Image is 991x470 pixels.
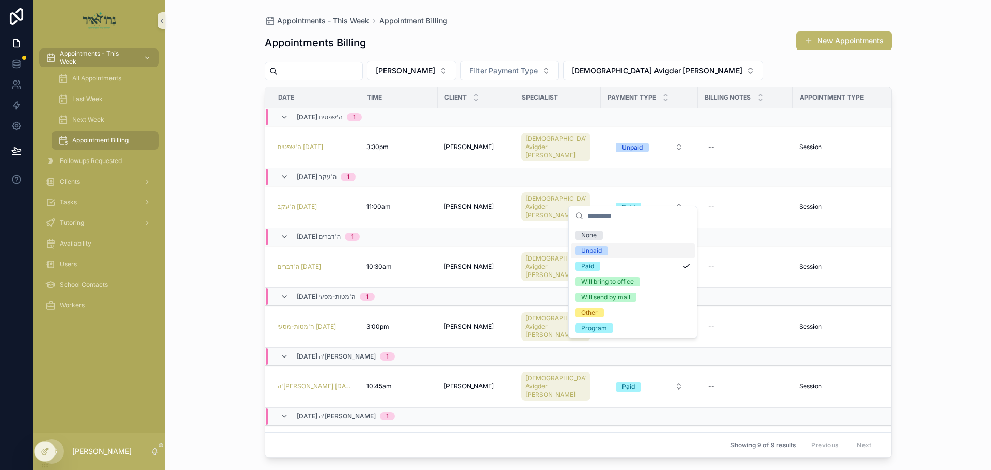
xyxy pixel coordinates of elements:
a: [DEMOGRAPHIC_DATA] Avigder [PERSON_NAME] [521,190,595,223]
span: 10:45am [366,382,392,391]
div: scrollable content [33,41,165,328]
div: 1 [386,352,389,361]
span: Appointment Billing [72,136,129,144]
button: Select Button [460,61,559,80]
span: Client [444,93,467,102]
a: -- [704,139,787,155]
div: -- [708,382,714,391]
span: [DATE] ה'[PERSON_NAME] [297,412,376,420]
span: Tutoring [60,219,84,227]
span: Users [60,260,77,268]
span: Filter Payment Type [469,66,538,76]
a: ה'שפטים [DATE] [278,143,323,151]
span: Clients [60,177,80,186]
div: 1 [366,293,369,301]
a: ה'מטות-מסעי [DATE] [278,322,336,331]
div: Unpaid [622,143,643,152]
span: Workers [60,301,85,310]
a: [DEMOGRAPHIC_DATA] Avigder [PERSON_NAME] [521,430,595,463]
span: [DATE] ה'עקב [297,173,337,181]
span: [DEMOGRAPHIC_DATA] Avigder [PERSON_NAME] [525,254,586,279]
span: [DATE] ה'מטות-מסעי [297,293,356,301]
button: Select Button [367,61,456,80]
a: Session [799,203,889,211]
a: Select Button [607,377,692,396]
span: Time [367,93,382,102]
a: Appointment Billing [52,131,159,150]
a: 10:30am [366,263,431,271]
span: Appointment Type [800,93,864,102]
a: -- [704,318,787,335]
div: -- [708,203,714,211]
span: 11:00am [366,203,391,211]
a: All Appointments [52,69,159,88]
span: [DATE] ה'דברים [297,233,341,241]
p: [PERSON_NAME] [72,446,132,457]
a: Appointment Billing [379,15,447,26]
div: None [581,231,597,240]
a: [PERSON_NAME] [444,143,509,151]
a: Next Week [52,110,159,129]
div: 1 [347,173,349,181]
span: [PERSON_NAME] [444,203,494,211]
a: ה'[PERSON_NAME] [DATE] [278,382,354,391]
span: Date [278,93,294,102]
span: Session [799,143,822,151]
div: Unpaid [581,246,602,255]
a: ה'שפטים [DATE] [278,143,354,151]
span: Payment Type [608,93,656,102]
a: Select Button [607,137,692,157]
span: Availability [60,239,91,248]
a: Followups Requested [39,152,159,170]
a: Appointments - This Week [265,15,369,26]
a: 3:00pm [366,322,431,331]
a: [DEMOGRAPHIC_DATA] Avigder [PERSON_NAME] [521,312,590,341]
span: Session [799,263,822,271]
div: Will bring to office [581,277,634,286]
span: Next Week [72,116,104,124]
span: [PERSON_NAME] [444,382,494,391]
span: [DEMOGRAPHIC_DATA] Avigder [PERSON_NAME] [525,374,586,399]
div: Paid [622,382,635,392]
div: Other [581,308,598,317]
a: Tutoring [39,214,159,232]
div: -- [708,263,714,271]
span: [PERSON_NAME] [444,322,494,331]
a: 10:45am [366,382,431,391]
div: Will send by mail [581,293,630,302]
span: [DATE] ה'[PERSON_NAME] [297,352,376,361]
a: [DEMOGRAPHIC_DATA] Avigder [PERSON_NAME] [521,432,590,461]
a: 11:00am [366,203,431,211]
span: [DEMOGRAPHIC_DATA] Avigder [PERSON_NAME] [572,66,742,76]
a: [DEMOGRAPHIC_DATA] Avigder [PERSON_NAME] [521,131,595,164]
a: School Contacts [39,275,159,294]
div: 1 [353,113,356,121]
a: Session [799,263,889,271]
a: Select Button [607,197,692,217]
button: Select Button [563,61,763,80]
a: ה'דברים [DATE] [278,263,354,271]
img: App logo [83,12,116,29]
span: Session [799,382,822,391]
a: [DEMOGRAPHIC_DATA] Avigder [PERSON_NAME] [521,252,590,281]
div: 1 [351,233,354,241]
div: Suggestions [569,225,697,338]
a: [PERSON_NAME] [444,203,509,211]
a: Tasks [39,193,159,212]
div: -- [708,322,714,331]
span: Appointments - This Week [277,15,369,26]
span: [PERSON_NAME] [444,143,494,151]
span: [DEMOGRAPHIC_DATA] Avigder [PERSON_NAME] [525,195,586,219]
a: Session [799,143,889,151]
a: [DEMOGRAPHIC_DATA] Avigder [PERSON_NAME] [521,370,595,403]
a: ה'דברים [DATE] [278,263,322,271]
span: Followups Requested [60,157,122,165]
a: -- [704,258,787,275]
a: Workers [39,296,159,315]
a: [PERSON_NAME] [444,263,509,271]
a: Session [799,382,889,391]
